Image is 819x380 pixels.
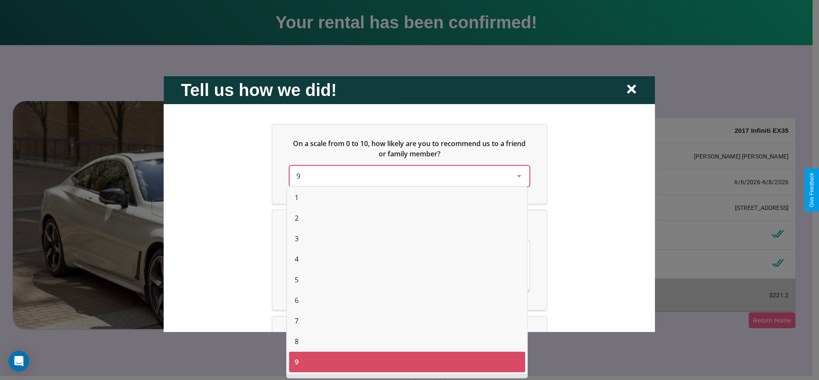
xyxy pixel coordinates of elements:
span: 5 [295,275,299,285]
span: On a scale from 0 to 10, how likely are you to recommend us to a friend or family member? [293,138,528,158]
h2: Tell us how we did! [181,80,337,99]
span: 2 [295,213,299,223]
h5: On a scale from 0 to 10, how likely are you to recommend us to a friend or family member? [290,138,529,159]
span: 4 [295,254,299,264]
div: 3 [289,228,525,249]
div: 1 [289,187,525,208]
span: 7 [295,316,299,326]
div: Give Feedback [809,173,815,207]
div: On a scale from 0 to 10, how likely are you to recommend us to a friend or family member? [290,165,529,186]
div: 4 [289,249,525,269]
div: 5 [289,269,525,290]
div: 8 [289,331,525,352]
div: 6 [289,290,525,311]
span: 8 [295,336,299,347]
span: 9 [296,171,300,180]
div: 7 [289,311,525,331]
div: 9 [289,352,525,372]
div: On a scale from 0 to 10, how likely are you to recommend us to a friend or family member? [272,124,547,203]
span: 3 [295,233,299,244]
span: 1 [295,192,299,203]
div: Open Intercom Messenger [9,351,29,371]
span: 6 [295,295,299,305]
span: 9 [295,357,299,367]
div: 2 [289,208,525,228]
